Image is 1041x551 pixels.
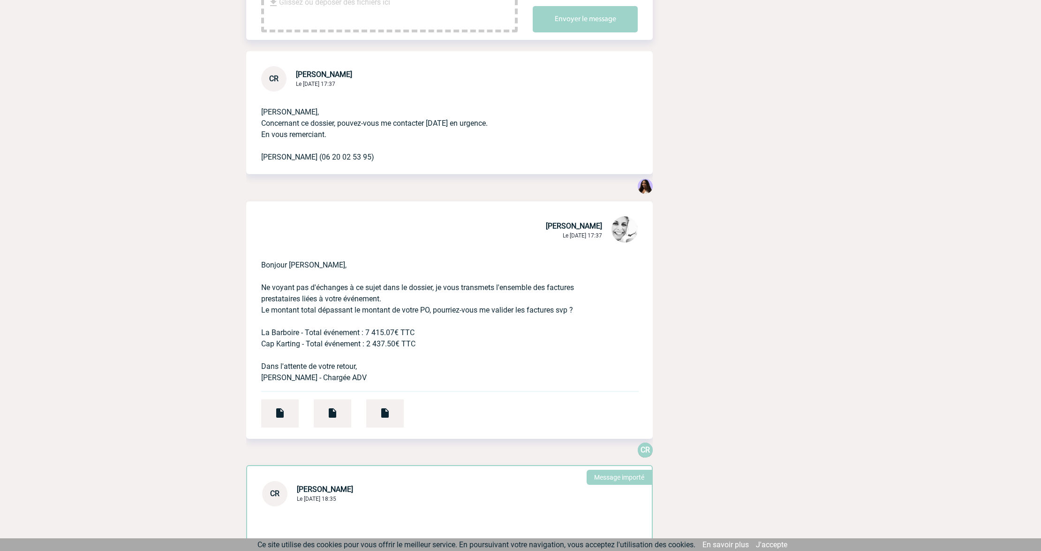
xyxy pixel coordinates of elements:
[594,474,644,481] p: Message importé
[533,6,638,32] button: Envoyer le message
[563,232,602,239] span: Le [DATE] 17:37
[261,245,611,383] p: Bonjour [PERSON_NAME], Ne voyant pas d'échanges à ce sujet dans le dossier, je vous transmets l'e...
[246,405,299,413] a: La Barboire - Facture Acompte.pdf
[269,74,279,83] span: CR
[299,405,351,413] a: La Barboire - Facture Solde.pdf
[756,540,787,549] a: J'accepte
[257,540,695,549] span: Ce site utilise des cookies pour vous offrir le meilleur service. En poursuivant votre navigation...
[297,485,353,494] span: [PERSON_NAME]
[702,540,749,549] a: En savoir plus
[638,179,653,196] div: Jessica NETO BOGALHO 27 Août 2025 à 10:23
[296,70,352,79] span: [PERSON_NAME]
[261,92,611,163] p: [PERSON_NAME], Concernant ce dossier, pouvez-vous me contacter [DATE] en urgence. En vous remerci...
[638,443,653,458] p: CR
[546,222,602,230] span: [PERSON_NAME]
[297,496,336,502] span: Le [DATE] 18:35
[270,489,279,498] span: CR
[351,405,404,413] a: Cap Karting - Facture.pdf
[296,81,335,87] span: Le [DATE] 17:37
[611,216,638,243] img: 103013-0.jpeg
[638,179,653,194] img: 131234-0.jpg
[638,443,653,458] div: Corinne REBOLLO 26 Août 2025 à 17:29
